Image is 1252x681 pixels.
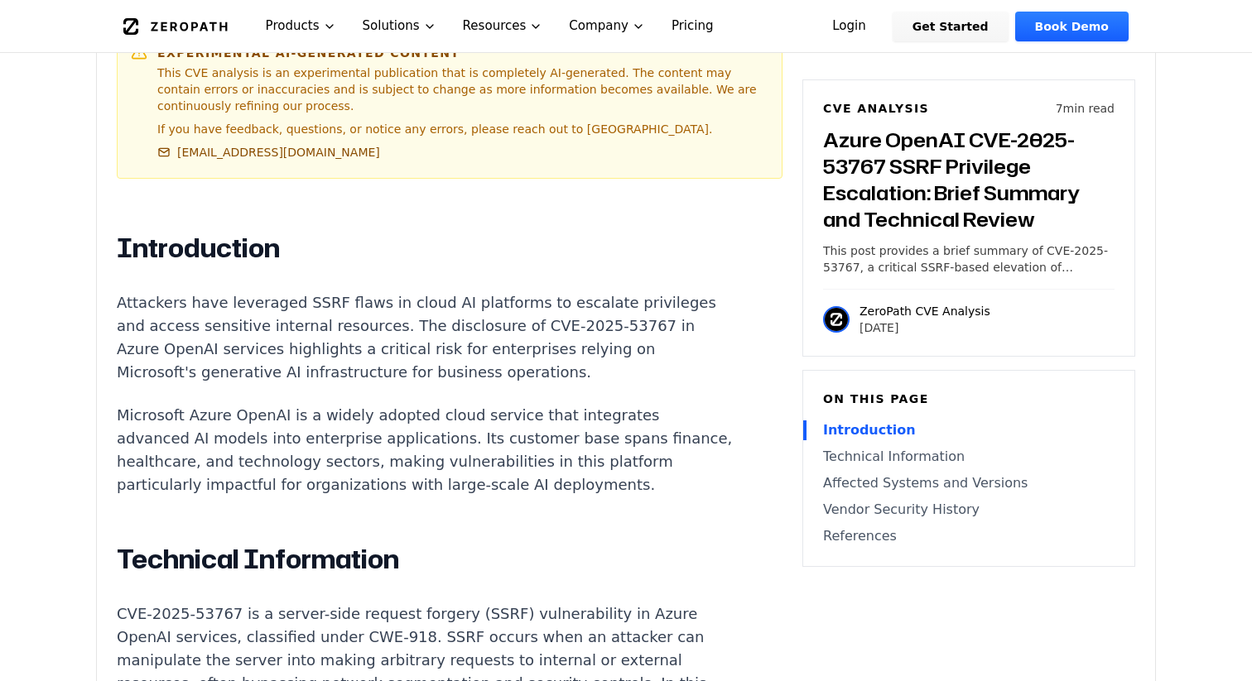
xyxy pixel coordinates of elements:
[823,306,850,333] img: ZeroPath CVE Analysis
[157,45,768,61] h6: Experimental AI-Generated Content
[1056,100,1115,117] p: 7 min read
[823,127,1115,233] h3: Azure OpenAI CVE-2025-53767 SSRF Privilege Escalation: Brief Summary and Technical Review
[823,100,929,117] h6: CVE Analysis
[157,65,768,114] p: This CVE analysis is an experimental publication that is completely AI-generated. The content may...
[893,12,1009,41] a: Get Started
[823,500,1115,520] a: Vendor Security History
[1015,12,1129,41] a: Book Demo
[823,391,1115,407] h6: On this page
[823,420,1115,440] a: Introduction
[823,526,1115,546] a: References
[117,404,733,496] p: Microsoft Azure OpenAI is a widely adopted cloud service that integrates advanced AI models into ...
[117,232,733,265] h2: Introduction
[157,144,380,161] a: [EMAIL_ADDRESS][DOMAIN_NAME]
[823,447,1115,467] a: Technical Information
[812,12,886,41] a: Login
[823,242,1115,276] p: This post provides a brief summary of CVE-2025-53767, a critical SSRF-based elevation of privileg...
[117,291,733,384] p: Attackers have leveraged SSRF flaws in cloud AI platforms to escalate privileges and access sensi...
[860,303,990,319] p: ZeroPath CVE Analysis
[157,121,768,137] p: If you have feedback, questions, or notice any errors, please reach out to [GEOGRAPHIC_DATA].
[860,319,990,336] p: [DATE]
[117,543,733,576] h2: Technical Information
[823,473,1115,493] a: Affected Systems and Versions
